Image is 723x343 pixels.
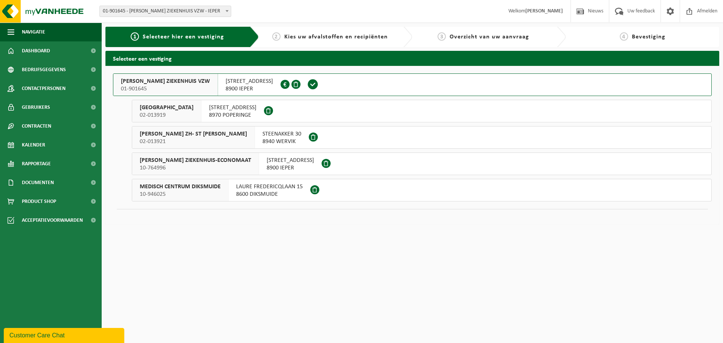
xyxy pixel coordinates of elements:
[22,79,66,98] span: Contactpersonen
[236,191,303,198] span: 8600 DIKSMUIDE
[438,32,446,41] span: 3
[272,32,281,41] span: 2
[262,130,301,138] span: STEENAKKER 30
[140,130,247,138] span: [PERSON_NAME] ZH- ST [PERSON_NAME]
[632,34,665,40] span: Bevestiging
[284,34,388,40] span: Kies uw afvalstoffen en recipiënten
[209,104,256,111] span: [STREET_ADDRESS]
[121,85,210,93] span: 01-901645
[22,136,45,154] span: Kalender
[132,126,712,149] button: [PERSON_NAME] ZH- ST [PERSON_NAME] 02-013921 STEENAKKER 308940 WERVIK
[22,117,51,136] span: Contracten
[121,78,210,85] span: [PERSON_NAME] ZIEKENHUIS VZW
[100,6,231,17] span: 01-901645 - JAN YPERMAN ZIEKENHUIS VZW - IEPER
[140,191,221,198] span: 10-946025
[22,41,50,60] span: Dashboard
[113,73,712,96] button: [PERSON_NAME] ZIEKENHUIS VZW 01-901645 [STREET_ADDRESS]8900 IEPER
[140,138,247,145] span: 02-013921
[267,157,314,164] span: [STREET_ADDRESS]
[22,192,56,211] span: Product Shop
[22,154,51,173] span: Rapportage
[22,23,45,41] span: Navigatie
[525,8,563,14] strong: [PERSON_NAME]
[132,179,712,201] button: MEDISCH CENTRUM DIKSMUIDE 10-946025 LAURE FREDERICQLAAN 158600 DIKSMUIDE
[140,111,194,119] span: 02-013919
[226,78,273,85] span: [STREET_ADDRESS]
[22,211,83,230] span: Acceptatievoorwaarden
[132,152,712,175] button: [PERSON_NAME] ZIEKENHUIS-ECONOMAAT 10-764996 [STREET_ADDRESS]8900 IEPER
[226,85,273,93] span: 8900 IEPER
[140,104,194,111] span: [GEOGRAPHIC_DATA]
[262,138,301,145] span: 8940 WERVIK
[131,32,139,41] span: 1
[22,98,50,117] span: Gebruikers
[620,32,628,41] span: 4
[4,326,126,343] iframe: chat widget
[105,51,719,66] h2: Selecteer een vestiging
[22,60,66,79] span: Bedrijfsgegevens
[267,164,314,172] span: 8900 IEPER
[140,164,251,172] span: 10-764996
[22,173,54,192] span: Documenten
[236,183,303,191] span: LAURE FREDERICQLAAN 15
[140,157,251,164] span: [PERSON_NAME] ZIEKENHUIS-ECONOMAAT
[209,111,256,119] span: 8970 POPERINGE
[132,100,712,122] button: [GEOGRAPHIC_DATA] 02-013919 [STREET_ADDRESS]8970 POPERINGE
[99,6,231,17] span: 01-901645 - JAN YPERMAN ZIEKENHUIS VZW - IEPER
[450,34,529,40] span: Overzicht van uw aanvraag
[143,34,224,40] span: Selecteer hier een vestiging
[140,183,221,191] span: MEDISCH CENTRUM DIKSMUIDE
